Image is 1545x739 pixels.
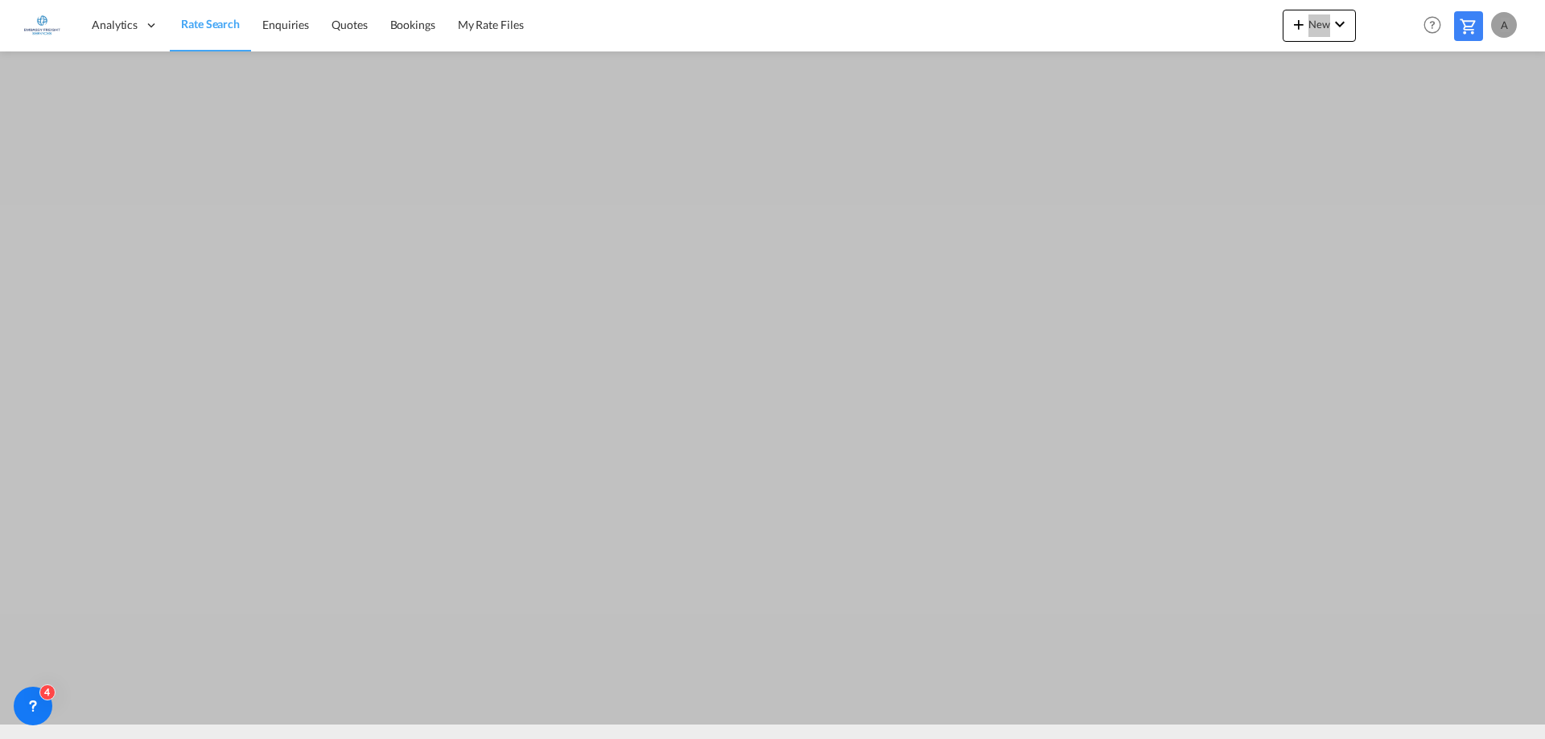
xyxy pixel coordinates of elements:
span: Rate Search [181,17,240,31]
div: A [1491,12,1517,38]
md-icon: icon-plus 400-fg [1289,14,1308,34]
iframe: Chat [12,655,68,715]
span: New [1289,18,1349,31]
span: Bookings [390,18,435,31]
img: e1326340b7c511ef854e8d6a806141ad.jpg [24,7,60,43]
span: Quotes [332,18,367,31]
md-icon: icon-chevron-down [1330,14,1349,34]
span: Analytics [92,17,138,33]
span: Enquiries [262,18,309,31]
button: icon-plus 400-fgNewicon-chevron-down [1283,10,1356,42]
span: Help [1419,11,1446,39]
div: Help [1419,11,1454,40]
span: My Rate Files [458,18,524,31]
